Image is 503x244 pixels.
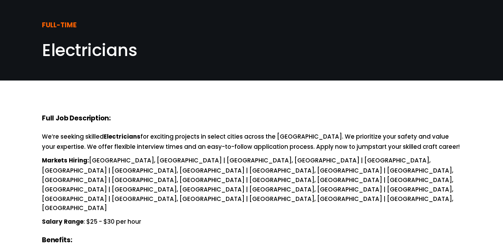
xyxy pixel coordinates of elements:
[42,39,137,62] span: Electricians
[42,132,461,152] p: We’re seeking skilled for exciting projects in select cities across the [GEOGRAPHIC_DATA]. We pri...
[42,156,461,213] p: [GEOGRAPHIC_DATA], [GEOGRAPHIC_DATA] | [GEOGRAPHIC_DATA], [GEOGRAPHIC_DATA] | [GEOGRAPHIC_DATA], ...
[42,217,83,227] strong: Salary Range
[104,132,140,142] strong: Electricians
[42,113,111,125] strong: Full Job Description:
[42,217,461,227] p: : $25 - $30 per hour
[42,156,89,166] strong: Markets Hiring:
[42,20,76,32] strong: FULL-TIME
